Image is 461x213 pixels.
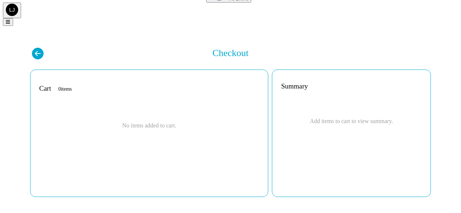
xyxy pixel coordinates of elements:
p: Add items to cart to view summary. [310,118,393,125]
p: Checkout [212,48,249,59]
iframe: Intercom live chat [436,188,454,206]
p: No items added to cart. [122,122,176,129]
h2: Cart [39,84,259,92]
img: User Avatar [6,4,18,16]
span: 0 items [58,86,72,92]
p: Summary [281,82,308,90]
